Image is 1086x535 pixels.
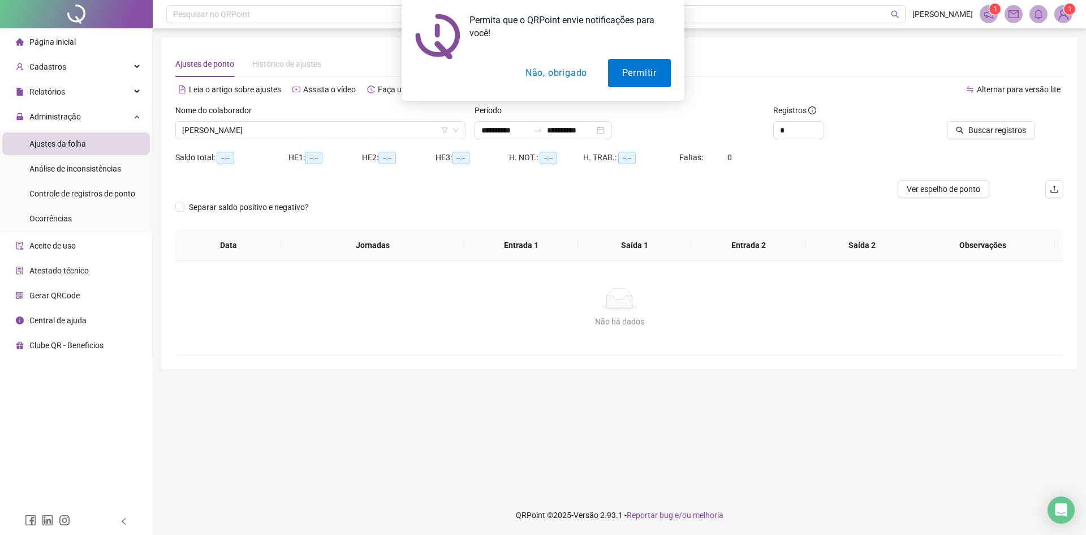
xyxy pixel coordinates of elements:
span: info-circle [808,106,816,114]
img: notification icon [415,14,460,59]
span: --:-- [618,152,636,164]
span: lock [16,113,24,121]
span: Administração [29,112,81,121]
span: swap-right [533,126,542,135]
div: HE 1: [288,151,362,164]
span: Buscar registros [968,124,1026,136]
span: qrcode [16,292,24,299]
span: --:-- [378,152,396,164]
span: Versão [574,511,598,520]
span: Ver espelho de ponto [907,183,980,195]
span: Atestado técnico [29,266,89,275]
span: gift [16,341,24,349]
th: Data [175,230,281,261]
span: facebook [25,515,36,526]
span: info-circle [16,316,24,324]
span: --:-- [540,152,557,164]
th: Jornadas [281,230,464,261]
div: Open Intercom Messenger [1048,497,1075,524]
span: Observações [920,239,1046,251]
span: left [120,517,128,525]
th: Saída 1 [578,230,692,261]
span: --:-- [305,152,322,164]
label: Nome do colaborador [175,104,259,117]
span: Reportar bug e/ou melhoria [627,511,723,520]
span: Análise de inconsistências [29,164,121,173]
label: Período [475,104,509,117]
span: linkedin [42,515,53,526]
span: to [533,126,542,135]
span: search [956,126,964,134]
span: Faltas: [679,153,705,162]
span: --:-- [452,152,469,164]
span: 0 [727,153,732,162]
span: down [453,127,459,134]
div: Saldo total: [175,151,288,164]
th: Saída 2 [805,230,919,261]
span: Ocorrências [29,214,72,223]
span: Aceite de uso [29,241,76,250]
span: audit [16,242,24,250]
button: Não, obrigado [511,59,601,87]
span: Central de ajuda [29,316,87,325]
th: Observações [911,230,1055,261]
button: Permitir [608,59,671,87]
span: Ajustes da folha [29,139,86,148]
span: --:-- [217,152,234,164]
span: filter [441,127,448,134]
button: Ver espelho de ponto [898,180,989,198]
th: Entrada 2 [692,230,805,261]
th: Entrada 1 [464,230,578,261]
span: upload [1050,185,1059,194]
div: H. NOT.: [509,151,583,164]
footer: QRPoint © 2025 - 2.93.1 - [153,495,1086,535]
span: solution [16,267,24,275]
div: HE 2: [362,151,436,164]
span: Clube QR - Beneficios [29,341,104,350]
div: HE 3: [436,151,509,164]
span: Separar saldo positivo e negativo? [184,201,313,213]
span: Registros [773,104,816,117]
div: H. TRAB.: [583,151,679,164]
span: instagram [59,515,70,526]
span: Gerar QRCode [29,291,80,300]
button: Buscar registros [947,121,1035,139]
span: JESSICA DO NASCIMENTO [182,122,459,139]
span: Controle de registros de ponto [29,189,135,198]
div: Permita que o QRPoint envie notificações para você! [460,14,671,40]
div: Não há dados [189,315,1050,328]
